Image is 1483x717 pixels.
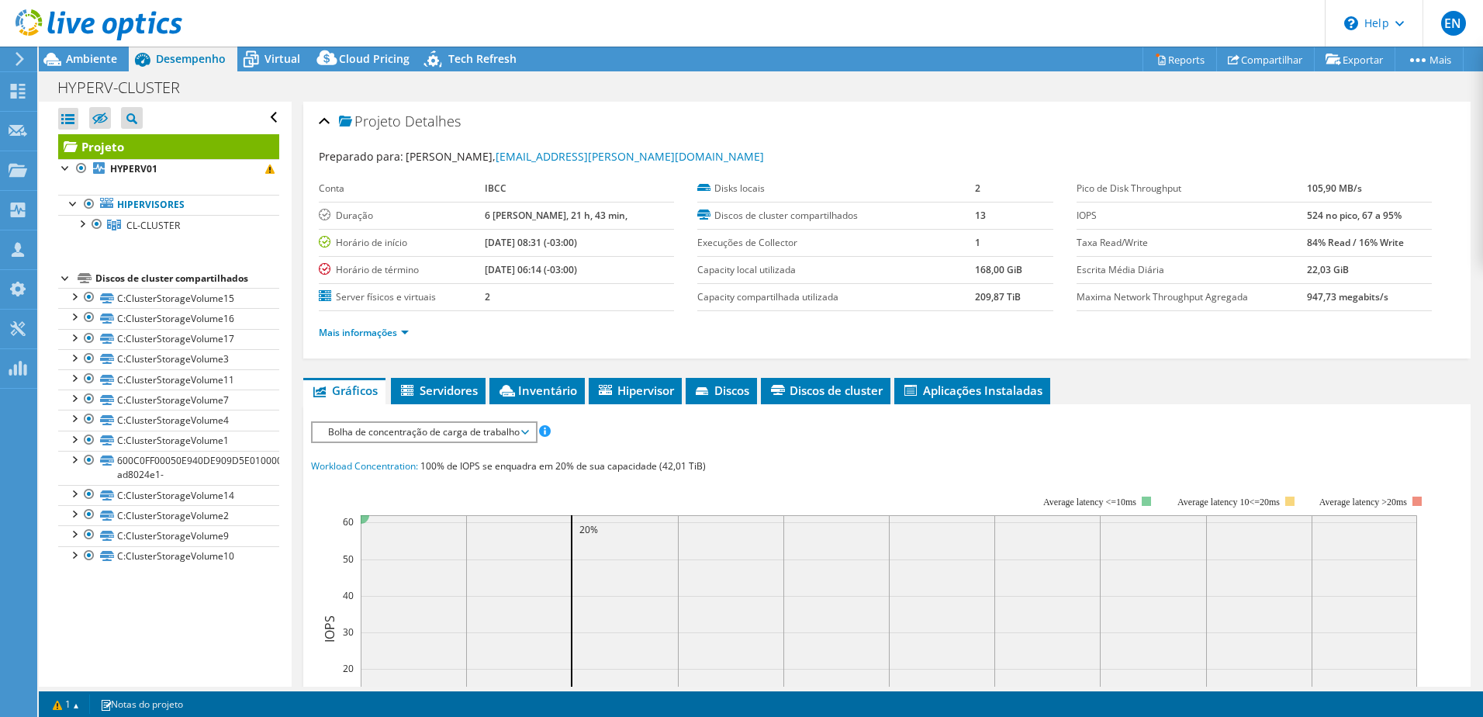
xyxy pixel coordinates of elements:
a: C:ClusterStorageVolume1 [58,431,279,451]
b: 22,03 GiB [1307,263,1349,276]
b: 84% Read / 16% Write [1307,236,1404,249]
text: 40 [343,589,354,602]
a: Mais [1395,47,1464,71]
a: 600C0FF00050E940DE909D5E01000000-ad8024e1- [58,451,279,485]
a: C:ClusterStorageVolume9 [58,525,279,546]
a: CL-CLUSTER [58,215,279,235]
label: Taxa Read/Write [1077,235,1307,251]
b: 2 [975,182,980,195]
span: Ambiente [66,51,117,66]
text: 60 [343,515,354,528]
span: Desempenho [156,51,226,66]
svg: \n [1344,16,1358,30]
h1: HYPERV-CLUSTER [50,79,204,96]
b: [DATE] 08:31 (-03:00) [485,236,577,249]
span: CL-CLUSTER [126,219,180,232]
span: Detalhes [405,112,461,130]
span: Tech Refresh [448,51,517,66]
span: Discos de cluster [769,383,883,398]
a: Exportar [1314,47,1395,71]
label: Capacity compartilhada utilizada [697,289,975,305]
text: 50 [343,552,354,566]
b: IBCC [485,182,506,195]
b: 105,90 MB/s [1307,182,1362,195]
label: IOPS [1077,208,1307,223]
label: Capacity local utilizada [697,262,975,278]
b: 13 [975,209,986,222]
a: [EMAIL_ADDRESS][PERSON_NAME][DOMAIN_NAME] [496,149,764,164]
a: C:ClusterStorageVolume7 [58,390,279,410]
span: Virtual [264,51,300,66]
b: 2 [485,290,490,303]
a: C:ClusterStorageVolume3 [58,349,279,369]
span: Aplicações Instaladas [902,383,1042,398]
a: C:ClusterStorageVolume11 [58,369,279,390]
a: C:ClusterStorageVolume10 [58,546,279,566]
b: [DATE] 06:14 (-03:00) [485,263,577,276]
a: C:ClusterStorageVolume2 [58,505,279,525]
text: 20 [343,662,354,675]
label: Disks locais [697,181,975,196]
span: Workload Concentration: [311,459,418,473]
text: IOPS [321,615,338,643]
b: 168,00 GiB [975,263,1022,276]
b: HYPERV01 [110,162,157,175]
a: C:ClusterStorageVolume17 [58,329,279,349]
span: Cloud Pricing [339,51,410,66]
a: Notas do projeto [89,694,194,714]
text: 20% [579,523,598,536]
span: [PERSON_NAME], [406,149,764,164]
label: Discos de cluster compartilhados [697,208,975,223]
tspan: Average latency 10<=20ms [1177,497,1280,507]
a: Hipervisores [58,195,279,215]
b: 1 [975,236,980,249]
span: Discos [693,383,749,398]
b: 947,73 megabits/s [1307,290,1388,303]
label: Server físicos e virtuais [319,289,485,305]
a: C:ClusterStorageVolume16 [58,308,279,328]
span: Hipervisor [596,383,674,398]
a: HYPERV01 [58,159,279,179]
b: 524 no pico, 67 a 95% [1307,209,1402,222]
label: Horário de início [319,235,485,251]
label: Preparado para: [319,149,403,164]
a: C:ClusterStorageVolume4 [58,410,279,430]
span: 100% de IOPS se enquadra em 20% de sua capacidade (42,01 TiB) [420,459,706,473]
span: Gráficos [311,383,378,398]
a: Projeto [58,134,279,159]
b: 6 [PERSON_NAME], 21 h, 43 min, [485,209,627,222]
label: Maxima Network Throughput Agregada [1077,289,1307,305]
a: Compartilhar [1216,47,1315,71]
label: Conta [319,181,485,196]
label: Duração [319,208,485,223]
a: Reports [1142,47,1217,71]
a: 1 [42,694,90,714]
tspan: Average latency <=10ms [1043,497,1136,507]
a: Mais informações [319,326,409,339]
text: Average latency >20ms [1319,497,1407,507]
span: EN [1441,11,1466,36]
span: Servidores [399,383,478,398]
span: Bolha de concentração de carga de trabalho [320,423,527,442]
text: 30 [343,625,354,639]
span: Projeto [339,114,401,130]
label: Horário de término [319,262,485,278]
a: C:ClusterStorageVolume14 [58,485,279,505]
label: Pico de Disk Throughput [1077,181,1307,196]
label: Execuções de Collector [697,235,975,251]
div: Discos de cluster compartilhados [95,269,279,288]
b: 209,87 TiB [975,290,1021,303]
span: Inventário [497,383,577,398]
label: Escrita Média Diária [1077,262,1307,278]
a: C:ClusterStorageVolume15 [58,288,279,308]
